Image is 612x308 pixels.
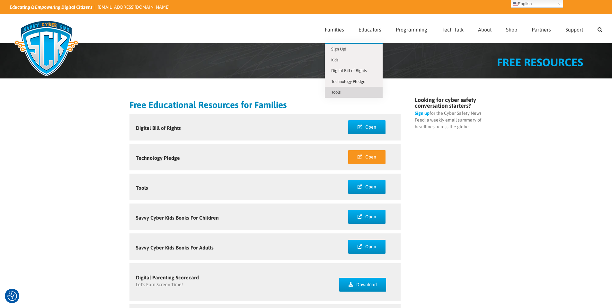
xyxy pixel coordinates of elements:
[136,275,327,280] h5: Digital Parenting Scorecard
[331,90,341,95] span: Tools
[325,14,602,43] nav: Main Menu
[598,14,602,43] a: Search
[136,125,327,131] h5: Digital Bill of Rights
[136,185,327,190] h5: Tools
[365,244,376,249] span: Open
[348,120,386,134] a: Open
[325,27,344,32] span: Families
[365,124,376,130] span: Open
[331,68,367,73] span: Digital Bill of Rights
[532,27,551,32] span: Partners
[339,278,386,292] a: Download
[331,58,338,62] span: Kids
[325,76,383,87] a: Technology Pledge
[506,14,517,43] a: Shop
[7,291,17,301] img: Revisit consent button
[565,14,583,43] a: Support
[506,27,517,32] span: Shop
[478,14,492,43] a: About
[98,5,170,10] a: [EMAIL_ADDRESS][DOMAIN_NAME]
[136,215,327,220] h5: Savvy Cyber Kids Books For Children
[396,27,427,32] span: Programming
[442,14,464,43] a: Tech Talk
[415,97,483,109] h4: Looking for cyber safety conversation starters?
[325,14,344,43] a: Families
[513,1,518,6] img: en
[396,14,427,43] a: Programming
[136,155,327,160] h5: Technology Pledge
[442,27,464,32] span: Tech Talk
[415,110,483,130] p: for the Cyber Safety News Feed: a weekly email summary of headlines across the globe.
[331,79,365,84] span: Technology Pledge
[348,210,386,224] a: Open
[10,5,93,10] i: Educating & Empowering Digital Citizens
[325,55,383,66] a: Kids
[325,44,383,55] a: Sign Up!
[129,100,401,109] h2: Free Educational Resources for Families
[10,16,83,80] img: Savvy Cyber Kids Logo
[348,180,386,194] a: Open
[359,27,381,32] span: Educators
[365,214,376,220] span: Open
[136,281,327,288] p: Let’s Earn Screen Time!
[325,87,383,98] a: Tools
[331,47,346,51] span: Sign Up!
[7,291,17,301] button: Consent Preferences
[359,14,381,43] a: Educators
[136,245,327,250] h5: Savvy Cyber Kids Books For Adults
[348,240,386,254] a: Open
[415,111,430,116] a: Sign up
[532,14,551,43] a: Partners
[356,282,377,287] span: Download
[348,150,386,164] a: Open
[365,184,376,190] span: Open
[565,27,583,32] span: Support
[365,154,376,160] span: Open
[478,27,492,32] span: About
[325,65,383,76] a: Digital Bill of Rights
[497,56,583,68] span: FREE RESOURCES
